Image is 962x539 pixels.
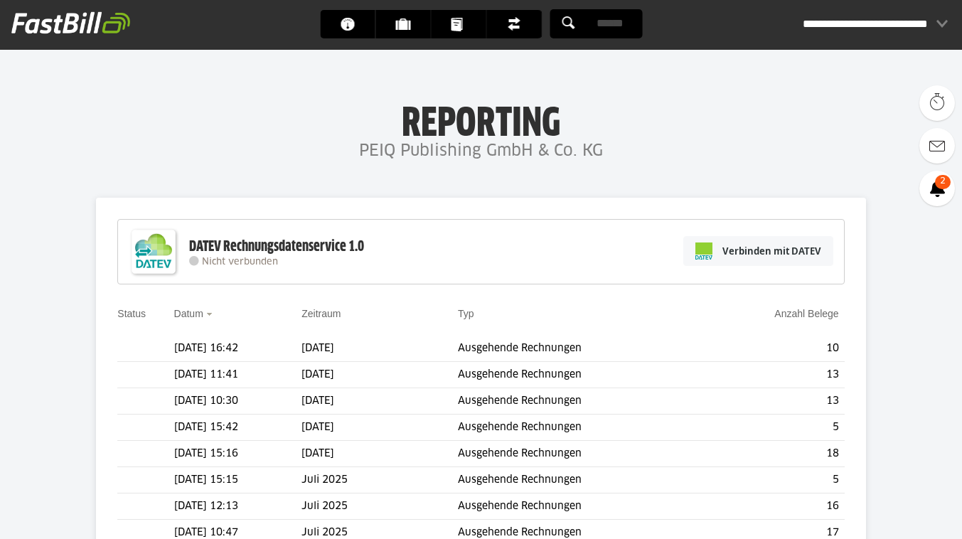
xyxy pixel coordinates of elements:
a: Status [117,308,146,319]
a: Verbinden mit DATEV [683,236,833,266]
td: Ausgehende Rechnungen [458,493,705,520]
iframe: Öffnet ein Widget, in dem Sie weitere Informationen finden [853,496,948,532]
td: 5 [705,415,844,441]
a: Kunden [375,10,430,38]
span: Verbinden mit DATEV [722,244,821,258]
td: Ausgehende Rechnungen [458,362,705,388]
td: [DATE] 16:42 [174,336,302,362]
td: Ausgehende Rechnungen [458,467,705,493]
div: DATEV Rechnungsdatenservice 1.0 [189,238,364,256]
td: 16 [705,493,844,520]
img: pi-datev-logo-farbig-24.svg [695,242,712,260]
td: [DATE] 10:30 [174,388,302,415]
td: Juli 2025 [301,467,458,493]
span: Nicht verbunden [202,257,278,267]
a: Zeitraum [301,308,341,319]
a: Anzahl Belege [774,308,838,319]
span: Finanzen [506,10,530,38]
img: sort_desc.gif [206,313,215,316]
td: [DATE] 15:16 [174,441,302,467]
td: 18 [705,441,844,467]
td: 5 [705,467,844,493]
a: Dokumente [431,10,486,38]
td: [DATE] [301,336,458,362]
span: Dashboard [340,10,363,38]
td: [DATE] 15:15 [174,467,302,493]
td: [DATE] 12:13 [174,493,302,520]
a: Typ [458,308,474,319]
td: Ausgehende Rechnungen [458,336,705,362]
img: fastbill_logo_white.png [11,11,130,34]
td: Ausgehende Rechnungen [458,388,705,415]
h1: Reporting [142,100,820,137]
a: Dashboard [320,10,375,38]
img: DATEV-Datenservice Logo [125,223,182,280]
span: Dokumente [451,10,474,38]
td: [DATE] [301,362,458,388]
td: [DATE] [301,415,458,441]
td: [DATE] [301,388,458,415]
a: Datum [174,308,203,319]
td: [DATE] 15:42 [174,415,302,441]
td: Juli 2025 [301,493,458,520]
td: 10 [705,336,844,362]
span: Kunden [395,10,419,38]
a: 2 [919,171,955,206]
td: Ausgehende Rechnungen [458,415,705,441]
a: Finanzen [486,10,541,38]
td: [DATE] [301,441,458,467]
td: [DATE] 11:41 [174,362,302,388]
td: 13 [705,362,844,388]
span: 2 [935,175,951,189]
td: Ausgehende Rechnungen [458,441,705,467]
td: 13 [705,388,844,415]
